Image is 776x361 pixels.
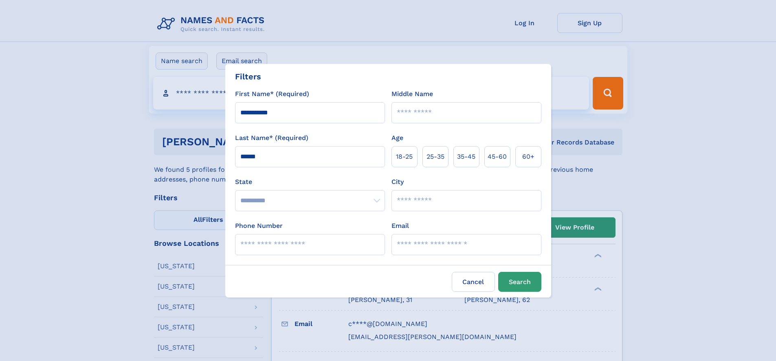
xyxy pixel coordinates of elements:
[396,152,413,162] span: 18‑25
[391,89,433,99] label: Middle Name
[391,133,403,143] label: Age
[498,272,541,292] button: Search
[452,272,495,292] label: Cancel
[522,152,534,162] span: 60+
[235,221,283,231] label: Phone Number
[235,177,385,187] label: State
[426,152,444,162] span: 25‑35
[457,152,475,162] span: 35‑45
[391,221,409,231] label: Email
[391,177,404,187] label: City
[235,89,309,99] label: First Name* (Required)
[235,70,261,83] div: Filters
[488,152,507,162] span: 45‑60
[235,133,308,143] label: Last Name* (Required)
